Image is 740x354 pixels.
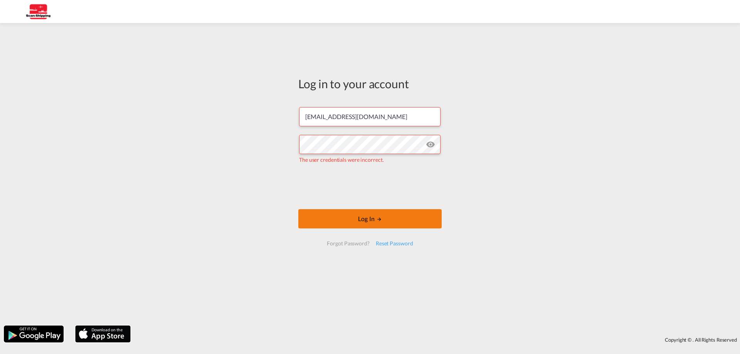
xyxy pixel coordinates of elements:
[299,156,383,163] span: The user credentials were incorrect.
[135,333,740,346] div: Copyright © . All Rights Reserved
[311,171,429,201] iframe: reCAPTCHA
[324,237,372,250] div: Forgot Password?
[74,325,131,343] img: apple.png
[298,75,442,92] div: Log in to your account
[3,325,64,343] img: google.png
[299,107,441,126] input: Enter email/phone number
[298,209,442,228] button: LOGIN
[373,237,416,250] div: Reset Password
[12,3,64,20] img: 123b615026f311ee80dabbd30bc9e10f.jpg
[426,140,435,149] md-icon: icon-eye-off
